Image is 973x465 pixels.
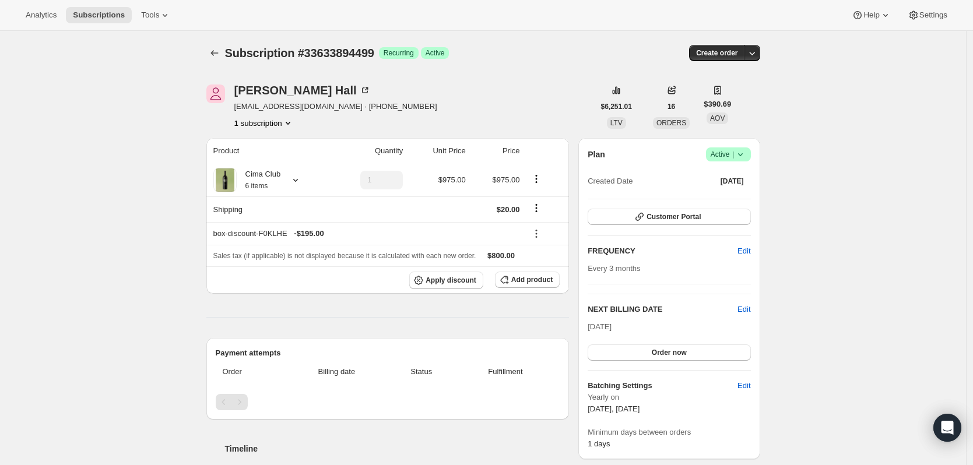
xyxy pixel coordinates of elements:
span: Edit [737,245,750,257]
span: Settings [919,10,947,20]
span: [EMAIL_ADDRESS][DOMAIN_NAME] · [PHONE_NUMBER] [234,101,437,112]
span: Subscription #33633894499 [225,47,374,59]
button: Edit [737,304,750,315]
span: [DATE] [721,177,744,186]
span: Status [392,366,451,378]
span: Fulfillment [458,366,553,378]
span: 1 days [588,439,610,448]
span: AOV [710,114,725,122]
h2: NEXT BILLING DATE [588,304,737,315]
span: - $195.00 [294,228,324,239]
h2: Timeline [225,443,570,455]
button: Product actions [234,117,294,129]
button: Apply discount [409,272,483,289]
button: Product actions [527,172,546,185]
span: | [732,150,734,159]
span: Edit [737,380,750,392]
span: LTV [610,119,623,127]
button: $6,251.01 [594,98,639,115]
div: [PERSON_NAME] Hall [234,84,371,96]
span: $800.00 [487,251,515,260]
button: Subscriptions [206,45,223,61]
span: Recurring [384,48,414,58]
span: Created Date [588,175,633,187]
button: Shipping actions [527,202,546,214]
span: Help [863,10,879,20]
button: Settings [901,7,954,23]
button: Create order [689,45,744,61]
span: ORDERS [656,119,686,127]
button: Tools [134,7,178,23]
h6: Batching Settings [588,380,737,392]
span: Subscriptions [73,10,125,20]
span: $20.00 [497,205,520,214]
button: Edit [730,242,757,260]
div: Open Intercom Messenger [933,414,961,442]
span: Sales tax (if applicable) is not displayed because it is calculated with each new order. [213,252,476,260]
span: $6,251.01 [601,102,632,111]
span: Jessica Hall [206,84,225,103]
nav: Pagination [216,394,560,410]
span: Minimum days between orders [588,427,750,438]
span: Customer Portal [647,212,701,221]
span: Order now [652,348,687,357]
span: Yearly on [588,392,750,403]
th: Order [216,359,286,385]
span: Active [711,149,746,160]
span: 16 [668,102,675,111]
button: 16 [661,98,682,115]
h2: Plan [588,149,605,160]
button: Subscriptions [66,7,132,23]
span: Tools [141,10,159,20]
button: Edit [730,376,757,395]
span: $975.00 [438,175,466,184]
button: [DATE] [714,173,751,189]
th: Product [206,138,329,164]
th: Price [469,138,524,164]
h2: FREQUENCY [588,245,737,257]
button: Analytics [19,7,64,23]
span: $390.69 [704,98,731,110]
button: Customer Portal [588,209,750,225]
span: [DATE], [DATE] [588,404,640,413]
span: [DATE] [588,322,612,331]
span: Analytics [26,10,57,20]
button: Add product [495,272,560,288]
span: Active [426,48,445,58]
span: Every 3 months [588,264,640,273]
th: Unit Price [406,138,469,164]
th: Shipping [206,196,329,222]
span: Apply discount [426,276,476,285]
span: $975.00 [493,175,520,184]
div: Cima Club [237,168,281,192]
span: Add product [511,275,553,284]
span: Billing date [289,366,385,378]
small: 6 items [245,182,268,190]
div: box-discount-F0KLHE [213,228,520,239]
button: Help [845,7,898,23]
span: Create order [696,48,737,58]
button: Order now [588,344,750,361]
th: Quantity [329,138,407,164]
h2: Payment attempts [216,347,560,359]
